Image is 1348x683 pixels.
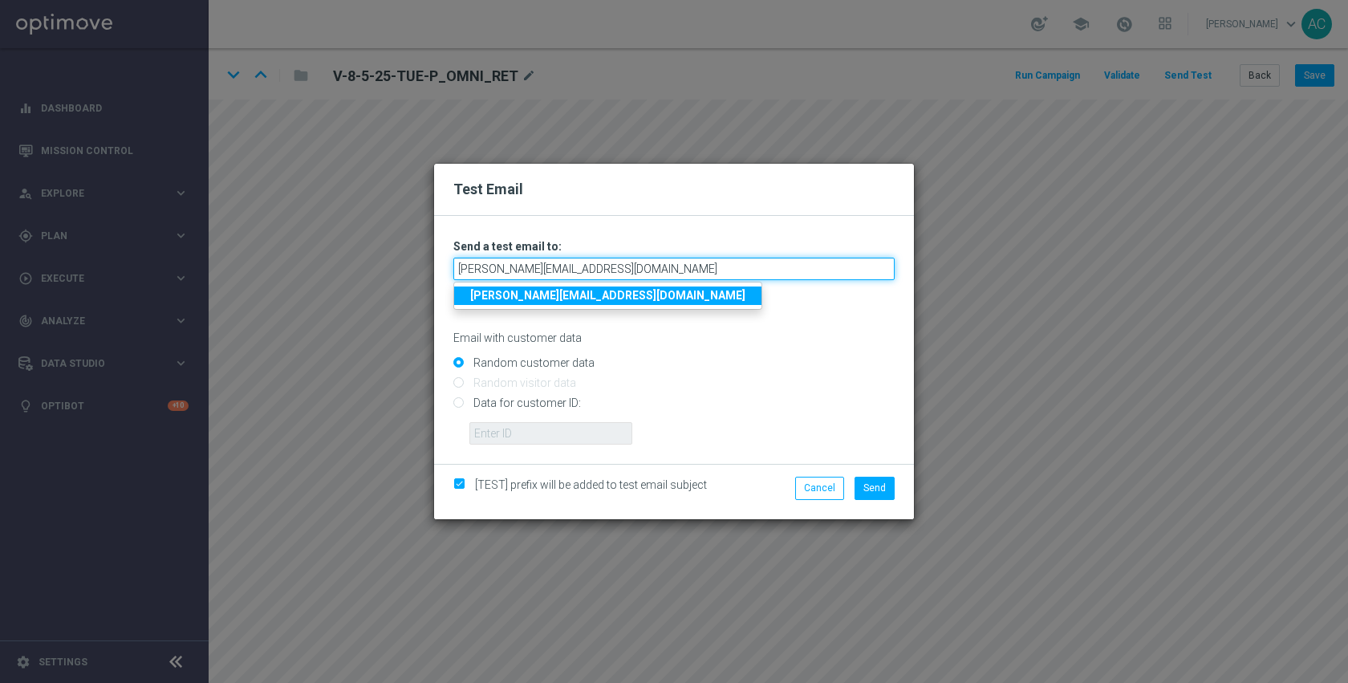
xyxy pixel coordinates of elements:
label: Random customer data [469,356,595,370]
button: Cancel [795,477,844,499]
h3: Send a test email to: [453,239,895,254]
span: Send [863,482,886,494]
a: [PERSON_NAME][EMAIL_ADDRESS][DOMAIN_NAME] [454,287,761,305]
p: Email with customer data [453,331,895,345]
span: [TEST] prefix will be added to test email subject [475,478,707,491]
input: Enter ID [469,422,632,445]
button: Send [855,477,895,499]
strong: [PERSON_NAME][EMAIL_ADDRESS][DOMAIN_NAME] [470,289,745,302]
h2: Test Email [453,180,895,199]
